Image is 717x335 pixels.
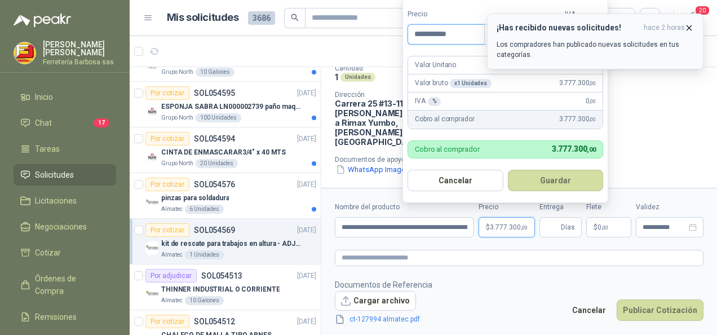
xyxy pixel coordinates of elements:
[428,97,441,106] div: %
[297,225,316,236] p: [DATE]
[335,72,338,82] p: 1
[167,10,239,26] h1: Mis solicitudes
[589,80,596,86] span: ,00
[636,202,703,213] label: Validez
[14,268,116,302] a: Órdenes de Compra
[335,164,488,175] button: WhatsApp Image [DATE] 10.38.41 AM.jpeg
[539,202,582,213] label: Entrega
[43,59,116,65] p: Ferretería Barbosa sas
[145,104,159,118] img: Company Logo
[194,180,235,188] p: SOL054576
[297,316,316,327] p: [DATE]
[196,159,238,168] div: 20 Unidades
[586,96,596,107] span: 0
[297,179,316,190] p: [DATE]
[586,202,631,213] label: Flete
[683,8,703,28] button: 20
[14,42,36,64] img: Company Logo
[35,221,87,233] span: Negociaciones
[694,5,710,16] span: 20
[566,299,612,321] button: Cancelar
[415,96,441,107] p: IVA
[194,135,235,143] p: SOL054594
[14,138,116,160] a: Tareas
[497,23,639,33] h3: ¡Has recibido nuevas solicitudes!
[291,14,299,21] span: search
[565,9,603,20] label: IVA
[161,284,280,295] p: THINNER INDUSTRIAL O CORRIENTE
[479,217,535,237] p: $3.777.300,00
[14,14,71,27] img: Logo peakr
[335,91,440,99] p: Dirección
[145,178,189,191] div: Por cotizar
[185,296,224,305] div: 10 Galones
[94,118,109,127] span: 17
[145,150,159,164] img: Company Logo
[248,11,275,25] span: 3686
[145,196,159,209] img: Company Logo
[497,39,694,60] p: Los compradores han publicado nuevas solicitudes en tus categorías.
[161,147,286,158] p: CINTA DE ENMASCARAR3/4" x 40 MTS
[297,134,316,144] p: [DATE]
[14,86,116,108] a: Inicio
[161,68,193,77] p: Grupo North
[408,170,503,191] button: Cancelar
[297,88,316,99] p: [DATE]
[587,146,596,153] span: ,00
[508,170,604,191] button: Guardar
[479,202,535,213] label: Precio
[185,205,224,214] div: 6 Unidades
[14,216,116,237] a: Negociaciones
[161,102,302,112] p: ESPONJA SABRA LN000002739 paño maquina 3m 14cm x10 m
[521,224,528,231] span: ,00
[196,113,241,122] div: 100 Unidades
[487,14,703,69] button: ¡Has recibido nuevas solicitudes!hace 2 horas Los compradores han publicado nuevas solicitudes en...
[552,144,596,153] span: 3.777.300
[297,271,316,281] p: [DATE]
[335,202,474,213] label: Nombre del producto
[145,241,159,255] img: Company Logo
[415,114,474,125] p: Cobro al comprador
[597,224,608,231] span: 0
[35,311,77,323] span: Remisiones
[130,265,321,310] a: Por adjudicarSOL054513[DATE] Company LogoTHINNER INDUSTRIAL O CORRIENTEAlmatec10 Galones
[345,314,424,325] a: ct-127994 almatec.pdf
[561,218,575,237] span: Días
[335,156,712,164] p: Documentos de apoyo
[35,91,53,103] span: Inicio
[335,187,381,199] div: Cotizaciones
[145,86,189,100] div: Por cotizar
[601,224,608,231] span: ,00
[161,113,193,122] p: Grupo North
[14,164,116,186] a: Solicitudes
[35,143,60,155] span: Tareas
[35,117,52,129] span: Chat
[559,78,596,89] span: 3.777.300
[35,246,61,259] span: Cotizar
[161,239,302,249] p: kit de rescate para trabajos en altura - ADJUNTAR FICHA TECNICA
[194,226,235,234] p: SOL054569
[14,242,116,263] a: Cotizar
[415,146,480,153] p: Cobro al comprador
[161,159,193,168] p: Grupo North
[14,306,116,328] a: Remisiones
[399,187,432,199] div: Actividad
[161,193,229,204] p: pinzas para soldadura
[130,127,321,173] a: Por cotizarSOL054594[DATE] Company LogoCINTA DE ENMASCARAR3/4" x 40 MTSGrupo North20 Unidades
[408,9,484,20] label: Precio
[335,279,438,291] p: Documentos de Referencia
[340,73,375,82] div: Unidades
[194,318,235,325] p: SOL054512
[196,68,234,77] div: 10 Galones
[130,219,321,265] a: Por cotizarSOL054569[DATE] Company Logokit de rescate para trabajos en altura - ADJUNTAR FICHA TE...
[586,217,631,237] p: $ 0,00
[594,224,597,231] span: $
[14,112,116,134] a: Chat17
[161,205,183,214] p: Almatec
[415,60,456,70] p: Valor Unitario
[130,173,321,219] a: Por cotizarSOL054576[DATE] Company Logopinzas para soldaduraAlmatec6 Unidades
[161,250,183,259] p: Almatec
[644,23,685,33] span: hace 2 horas
[450,79,492,88] div: x 1 Unidades
[35,195,77,207] span: Licitaciones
